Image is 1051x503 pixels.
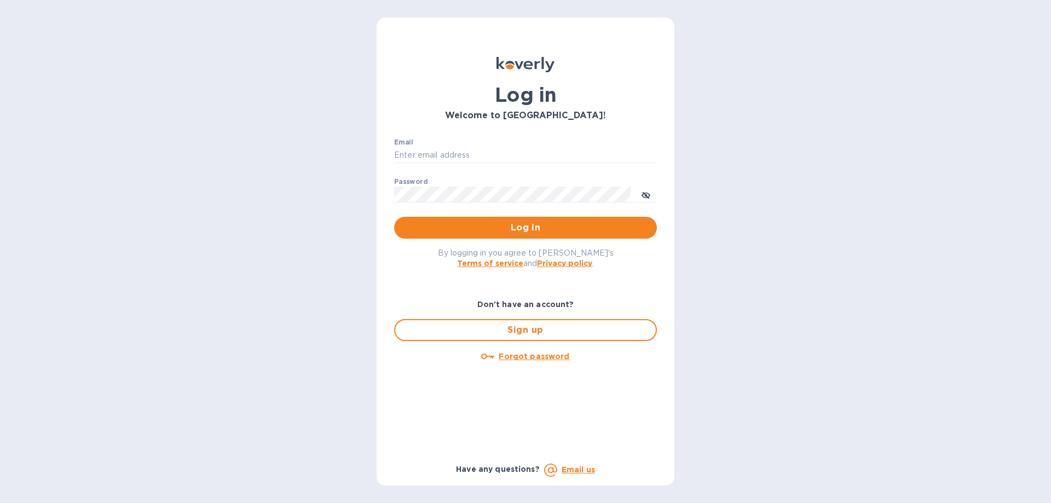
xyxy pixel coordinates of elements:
[499,352,569,361] u: Forgot password
[477,300,574,309] b: Don't have an account?
[635,183,657,205] button: toggle password visibility
[403,221,648,234] span: Log in
[438,248,614,268] span: By logging in you agree to [PERSON_NAME]'s and .
[404,323,647,337] span: Sign up
[394,217,657,239] button: Log in
[394,111,657,121] h3: Welcome to [GEOGRAPHIC_DATA]!
[562,465,595,474] a: Email us
[394,83,657,106] h1: Log in
[456,465,540,473] b: Have any questions?
[394,319,657,341] button: Sign up
[496,57,555,72] img: Koverly
[457,259,523,268] a: Terms of service
[394,139,413,146] label: Email
[537,259,592,268] a: Privacy policy
[394,147,657,164] input: Enter email address
[394,178,428,185] label: Password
